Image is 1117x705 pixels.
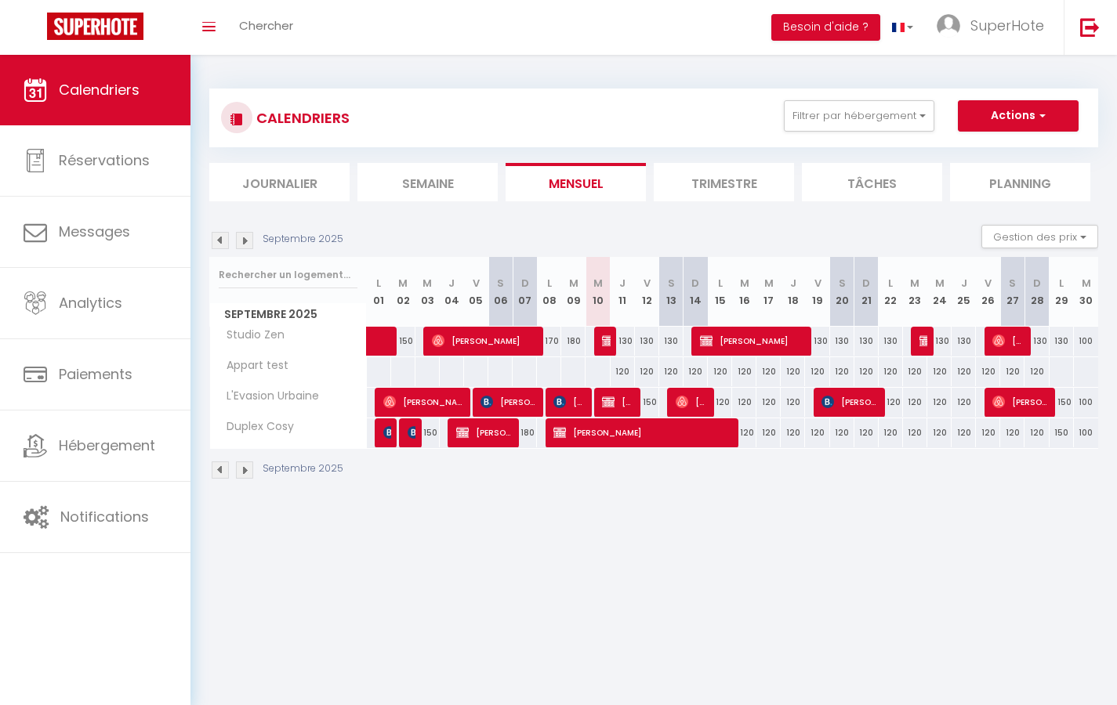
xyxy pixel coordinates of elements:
abbr: M [740,276,749,291]
div: 120 [927,388,952,417]
div: 120 [903,388,927,417]
th: 13 [659,257,684,327]
abbr: L [376,276,381,291]
div: 130 [1025,327,1049,356]
div: 130 [805,327,829,356]
div: 120 [903,357,927,386]
span: Hébergement [59,436,155,455]
div: 120 [756,357,781,386]
abbr: D [521,276,529,291]
span: Messages [59,222,130,241]
abbr: J [619,276,626,291]
abbr: M [569,276,578,291]
th: 30 [1074,257,1098,327]
div: 170 [537,327,561,356]
abbr: V [985,276,992,291]
div: 120 [708,388,732,417]
div: 130 [611,327,635,356]
div: 120 [879,357,903,386]
span: [PERSON_NAME] [383,387,464,417]
span: Appart test [212,357,292,374]
div: 120 [976,418,1000,447]
abbr: L [547,276,552,291]
th: 02 [391,257,415,327]
h3: CALENDRIERS [252,100,350,136]
abbr: M [910,276,919,291]
th: 15 [708,257,732,327]
div: 120 [805,418,829,447]
li: Semaine [357,163,498,201]
div: 120 [903,418,927,447]
span: [PERSON_NAME] [432,326,537,356]
abbr: S [668,276,675,291]
div: 120 [708,357,732,386]
div: 120 [854,418,879,447]
div: 120 [732,357,756,386]
span: Analytics [59,293,122,313]
div: 120 [1025,357,1049,386]
abbr: M [1082,276,1091,291]
abbr: L [888,276,893,291]
div: 120 [659,357,684,386]
abbr: M [935,276,945,291]
span: Studio Zen [212,327,288,344]
button: Filtrer par hébergement [784,100,934,132]
div: 150 [1050,418,1074,447]
span: [PERSON_NAME] [408,418,415,447]
span: [PERSON_NAME] [553,387,586,417]
abbr: D [862,276,870,291]
div: 120 [854,357,879,386]
div: 130 [927,327,952,356]
th: 16 [732,257,756,327]
div: 130 [854,327,879,356]
th: 01 [367,257,391,327]
img: Super Booking [47,13,143,40]
div: 120 [830,418,854,447]
input: Rechercher un logement... [219,261,357,289]
span: [PERSON_NAME] [456,418,513,447]
div: 120 [1000,357,1025,386]
span: Réservations [59,150,150,170]
button: Gestion des prix [981,225,1098,248]
th: 22 [879,257,903,327]
th: 14 [684,257,708,327]
abbr: M [398,276,408,291]
span: Chercher [239,17,293,34]
th: 27 [1000,257,1025,327]
div: 150 [635,388,659,417]
th: 29 [1050,257,1074,327]
th: 18 [781,257,805,327]
span: Duplex Cosy [212,418,298,436]
button: Besoin d'aide ? [771,14,880,41]
abbr: J [790,276,796,291]
div: 120 [781,357,805,386]
th: 17 [756,257,781,327]
abbr: S [839,276,846,291]
th: 11 [611,257,635,327]
div: 130 [952,327,976,356]
img: ... [937,14,960,38]
span: [PERSON_NAME] [676,387,708,417]
abbr: V [644,276,651,291]
div: 100 [1074,388,1098,417]
span: Paiements [59,364,132,384]
th: 09 [561,257,586,327]
div: 120 [952,357,976,386]
abbr: D [691,276,699,291]
span: L'Evasion Urbaine [212,388,323,405]
abbr: J [448,276,455,291]
li: Tâches [802,163,942,201]
li: Planning [950,163,1090,201]
th: 24 [927,257,952,327]
div: 120 [879,418,903,447]
div: 120 [756,388,781,417]
li: Trimestre [654,163,794,201]
div: 120 [952,418,976,447]
div: 130 [830,327,854,356]
abbr: M [423,276,432,291]
th: 04 [440,257,464,327]
div: 150 [415,418,440,447]
div: 120 [830,357,854,386]
div: 130 [635,327,659,356]
div: 120 [781,418,805,447]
